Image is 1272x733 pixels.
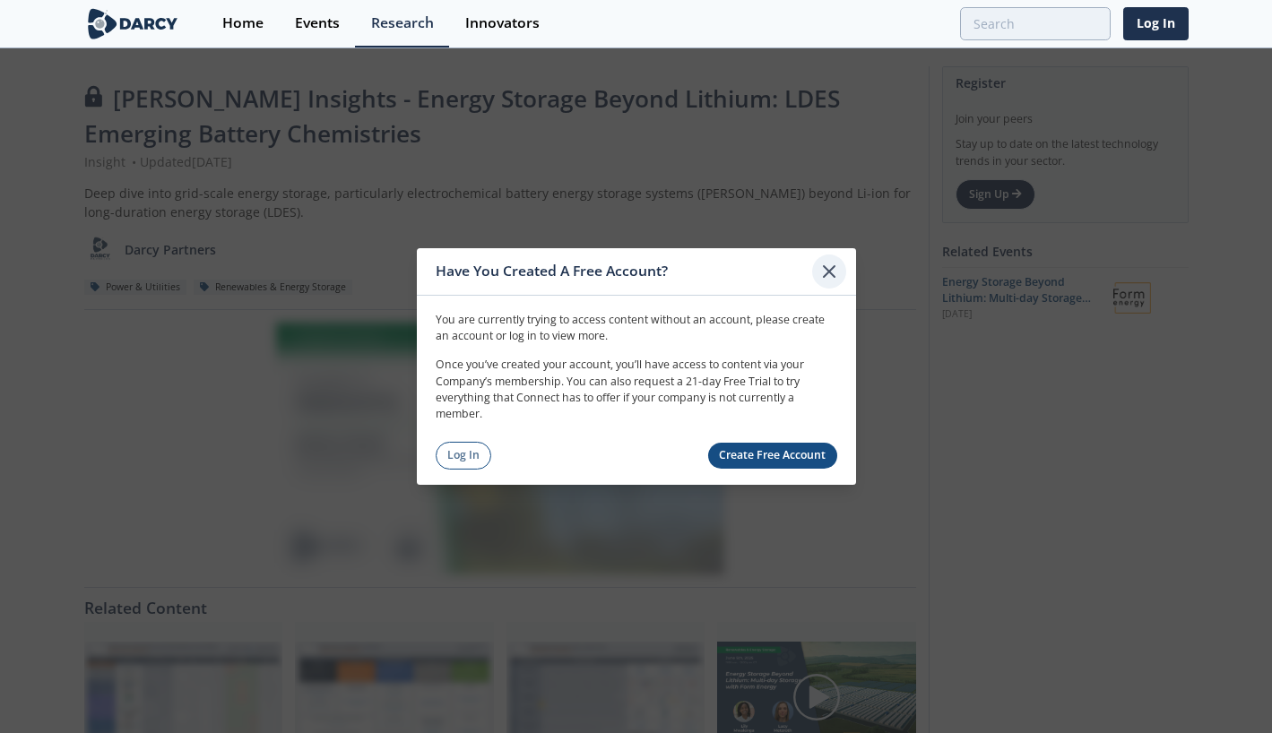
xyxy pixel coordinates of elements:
p: Once you’ve created your account, you’ll have access to content via your Company’s membership. Yo... [436,357,837,423]
div: Have You Created A Free Account? [436,254,813,289]
a: Create Free Account [708,443,837,469]
div: Research [371,16,434,30]
img: logo-wide.svg [84,8,182,39]
a: Log In [1123,7,1189,40]
div: Events [295,16,340,30]
p: You are currently trying to access content without an account, please create an account or log in... [436,311,837,344]
a: Log In [436,442,492,470]
input: Advanced Search [960,7,1111,40]
div: Home [222,16,264,30]
div: Innovators [465,16,540,30]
